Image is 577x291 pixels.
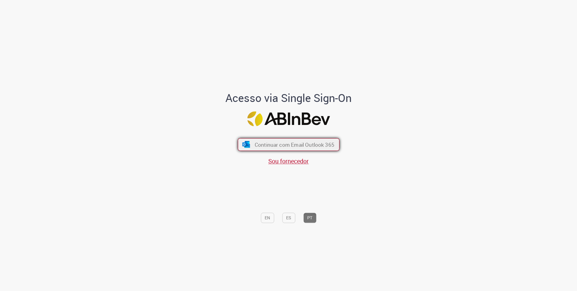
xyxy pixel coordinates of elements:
[254,141,334,148] span: Continuar com Email Outlook 365
[282,213,295,223] button: ES
[247,111,330,126] img: Logo ABInBev
[242,141,250,148] img: ícone Azure/Microsoft 360
[205,92,372,104] h1: Acesso via Single Sign-On
[303,213,316,223] button: PT
[268,157,309,165] a: Sou fornecedor
[238,138,340,151] button: ícone Azure/Microsoft 360 Continuar com Email Outlook 365
[261,213,274,223] button: EN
